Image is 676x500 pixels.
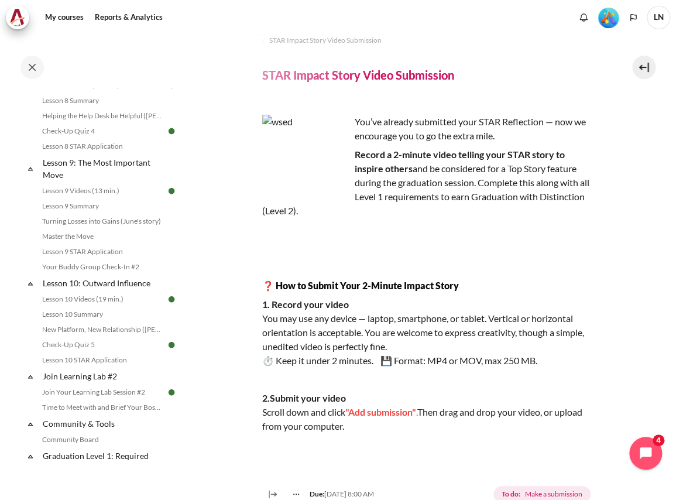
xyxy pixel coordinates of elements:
[166,126,177,136] img: Done
[575,9,592,26] div: Show notification window with no new notifications
[525,489,582,499] span: Make a submission
[166,294,177,304] img: Done
[166,467,177,477] img: Done
[39,385,166,399] a: Join Your Learning Lab Session #2
[598,6,619,28] div: Level #5
[39,400,166,415] a: Time to Meet with and Brief Your Boss #2
[166,186,177,196] img: Done
[39,139,166,153] a: Lesson 8 STAR Application
[502,489,520,499] strong: To do:
[262,299,349,310] strong: 1. Record your video
[25,418,36,430] span: Collapse
[598,8,619,28] img: Level #5
[39,353,166,367] a: Lesson 10 STAR Application
[39,338,166,352] a: Check-Up Quiz 5
[39,214,166,228] a: Turning Losses into Gains (June's story)
[262,115,350,203] img: wsed
[269,35,382,46] span: STAR Impact Story Video Submission
[283,489,374,499] div: [DATE] 8:00 AM
[262,148,593,218] p: and be considered for a Top Story feature during the graduation session. Complete this along with...
[39,109,166,123] a: Helping the Help Desk be Helpful ([PERSON_NAME]'s Story)
[39,292,166,306] a: Lesson 10 Videos (19 min.)
[262,280,459,291] strong: ❓ How to Submit Your 2-Minute Impact Story
[39,199,166,213] a: Lesson 9 Summary
[269,33,382,47] a: STAR Impact Story Video Submission
[624,9,642,26] button: Languages
[593,6,623,28] a: Level #5
[41,448,166,464] a: Graduation Level 1: Required
[25,371,36,382] span: Collapse
[647,6,670,29] span: LN
[39,323,166,337] a: New Platform, New Relationship ([PERSON_NAME]'s Story)
[262,392,346,403] strong: 2.Submit your video
[345,406,416,417] span: "Add submission"
[9,9,26,26] img: Architeck
[262,67,454,83] h4: STAR Impact Story Video Submission
[262,115,593,143] p: You’ve already submitted your STAR Reflection — now we encourage you to go the extra mile.
[647,6,670,29] a: User menu
[41,416,166,431] a: Community & Tools
[41,275,166,291] a: Lesson 10: Outward Influence
[41,6,88,29] a: My courses
[39,465,166,479] a: Final Exam (Check-Out Quiz)
[166,340,177,350] img: Done
[39,433,166,447] a: Community Board
[166,387,177,398] img: Done
[39,260,166,274] a: Your Buddy Group Check-In #2
[310,489,324,498] strong: Due:
[262,297,593,368] p: You may use any device — laptop, smartphone, or tablet. Vertical or horizontal orientation is acc...
[41,368,166,384] a: Join Learning Lab #2
[91,6,167,29] a: Reports & Analytics
[39,230,166,244] a: Master the Move
[25,278,36,289] span: Collapse
[25,163,36,174] span: Collapse
[39,124,166,138] a: Check-Up Quiz 4
[39,245,166,259] a: Lesson 9 STAR Application
[25,450,36,462] span: Collapse
[355,149,565,174] strong: Record a 2-minute video telling your STAR story to inspire others
[416,406,417,417] span: .
[6,6,35,29] a: Architeck Architeck
[262,391,593,433] p: Scroll down and click Then drag and drop your video, or upload from your computer.
[39,184,166,198] a: Lesson 9 Videos (13 min.)
[39,307,166,321] a: Lesson 10 Summary
[39,94,166,108] a: Lesson 8 Summary
[41,155,166,183] a: Lesson 9: The Most Important Move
